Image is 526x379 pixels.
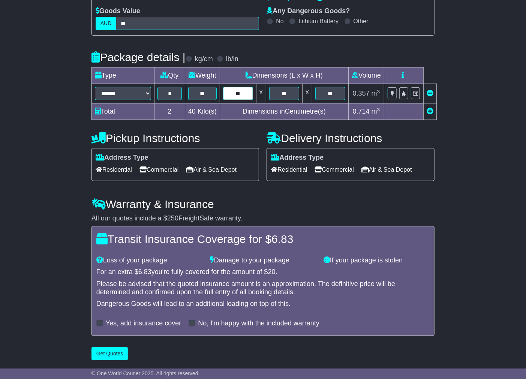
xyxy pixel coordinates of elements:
[220,67,348,84] td: Dimensions (L x W x H)
[96,17,117,30] label: AUD
[106,319,181,328] label: Yes, add insurance cover
[96,268,430,276] div: For an extra $ you're fully covered for the amount of $ .
[154,103,185,120] td: 2
[186,164,237,175] span: Air & Sea Depot
[226,55,238,63] label: lb/in
[206,256,320,265] div: Damage to your package
[276,18,283,25] label: No
[154,67,185,84] td: Qty
[353,108,370,115] span: 0.714
[185,67,220,84] td: Weight
[271,233,293,245] span: 6.83
[138,268,151,276] span: 6.83
[167,214,178,222] span: 250
[91,132,259,144] h4: Pickup Instructions
[96,233,430,245] h4: Transit Insurance Coverage for $
[91,198,435,210] h4: Warranty & Insurance
[377,89,380,94] sup: 3
[361,164,412,175] span: Air & Sea Depot
[139,164,178,175] span: Commercial
[198,319,319,328] label: No, I'm happy with the included warranty
[267,132,435,144] h4: Delivery Instructions
[372,108,380,115] span: m
[427,90,433,97] a: Remove this item
[91,214,435,223] div: All our quotes include a $ FreightSafe warranty.
[195,55,213,63] label: kg/cm
[96,164,132,175] span: Residential
[188,108,196,115] span: 40
[185,103,220,120] td: Kilo(s)
[96,300,430,308] div: Dangerous Goods will lead to an additional loading on top of this.
[372,90,380,97] span: m
[302,84,312,103] td: x
[315,164,354,175] span: Commercial
[96,154,148,162] label: Address Type
[256,84,266,103] td: x
[377,107,380,112] sup: 3
[91,347,128,360] button: Get Quotes
[267,7,350,15] label: Any Dangerous Goods?
[320,256,433,265] div: If your package is stolen
[298,18,339,25] label: Lithium Battery
[353,90,370,97] span: 0.357
[220,103,348,120] td: Dimensions in Centimetre(s)
[268,268,276,276] span: 20
[427,108,433,115] a: Add new item
[91,67,154,84] td: Type
[271,164,307,175] span: Residential
[96,7,140,15] label: Goods Value
[91,51,186,63] h4: Package details |
[271,154,324,162] label: Address Type
[96,280,430,296] div: Please be advised that the quoted insurance amount is an approximation. The definitive price will...
[348,67,384,84] td: Volume
[354,18,369,25] label: Other
[91,370,200,376] span: © One World Courier 2025. All rights reserved.
[91,103,154,120] td: Total
[93,256,206,265] div: Loss of your package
